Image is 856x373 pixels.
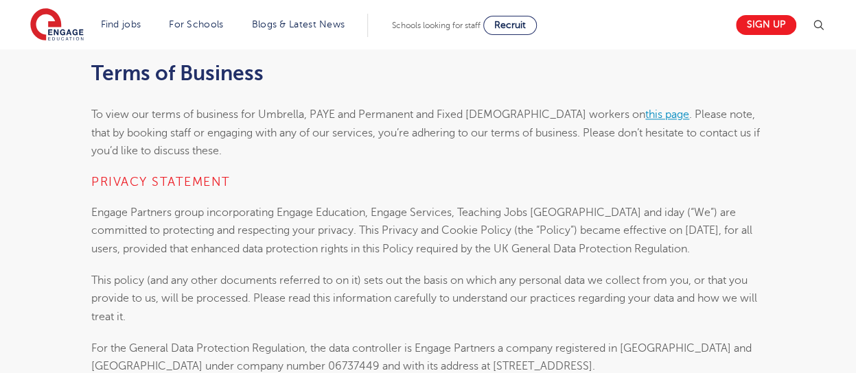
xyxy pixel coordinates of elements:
[91,108,645,121] span: To view our terms of business for Umbrella, PAYE and Permanent and Fixed [DEMOGRAPHIC_DATA] worke...
[645,108,689,121] a: this page
[91,108,760,157] span: . Please note, that by booking staff or engaging with any of our services, you’re adhering to our...
[483,16,537,35] a: Recruit
[91,204,765,258] p: Engage Partners group incorporating Engage Education, Engage Services, Teaching Jobs [GEOGRAPHIC_...
[736,15,796,35] a: Sign up
[91,272,765,326] p: This policy (and any other documents referred to on it) sets out the basis on which any personal ...
[392,21,481,30] span: Schools looking for staff
[494,20,526,30] span: Recruit
[91,173,765,190] h4: PRIVACY StATEMENT
[101,19,141,29] a: Find jobs
[30,8,84,43] img: Engage Education
[91,62,765,85] h2: Terms of Business
[252,19,345,29] a: Blogs & Latest News
[169,19,223,29] a: For Schools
